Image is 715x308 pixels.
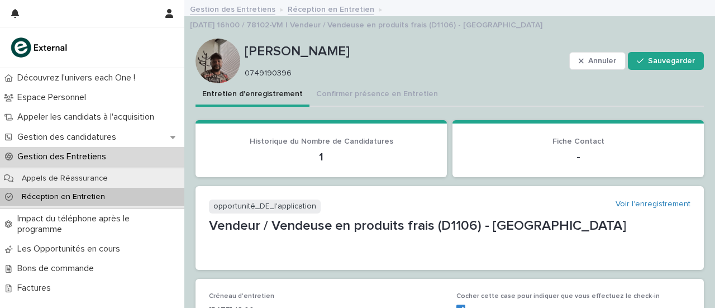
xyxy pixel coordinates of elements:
[17,73,135,82] font: Découvrez l'univers each One !
[17,244,120,253] font: Les Opportunités en cours
[209,219,626,233] font: Vendeur / Vendeuse en produits frais (D1106) - [GEOGRAPHIC_DATA]
[17,152,106,161] font: Gestion des Entretiens
[22,174,108,182] font: Appels de Réassurance
[552,138,604,145] font: Fiche Contact
[202,90,303,98] font: Entretien d'enregistrement
[616,200,690,208] font: Voir l'enregistrement
[209,293,274,300] font: Créneau d'entretien
[190,2,275,15] a: Gestion des Entretiens
[576,151,580,163] font: -
[9,36,70,59] img: bc51vvfgR2QLHU84CWIQ
[17,112,154,121] font: Appeler les candidats à l'acquisition
[22,193,105,201] font: Réception en Entretien
[316,90,438,98] font: Confirmer présence en Entretien
[17,214,130,234] font: Impact du téléphone après le programme
[628,52,704,70] button: Sauvegarder
[616,200,690,209] a: Voir l'enregistrement
[245,45,350,58] font: [PERSON_NAME]
[17,132,116,141] font: Gestion des candidatures
[213,202,316,210] font: opportunité_DE_l'application
[17,264,94,273] font: Bons de commande
[190,21,542,29] font: [DATE] 16h00 / 78102-VM | Vendeur / Vendeuse en produits frais (D1106) - [GEOGRAPHIC_DATA]
[250,138,393,145] font: Historique du Nombre de Candidatures
[17,93,86,102] font: Espace Personnel
[319,151,323,163] font: 1
[569,52,626,70] button: Annuler
[288,6,374,13] font: Réception en Entretien
[288,2,374,15] a: Réception en Entretien
[588,57,616,65] font: Annuler
[648,57,695,65] font: Sauvegarder
[17,283,51,292] font: Factures
[245,69,292,77] font: 0749190396
[190,6,275,13] font: Gestion des Entretiens
[456,293,660,300] font: Cocher cette case pour indiquer que vous effectuez le check-in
